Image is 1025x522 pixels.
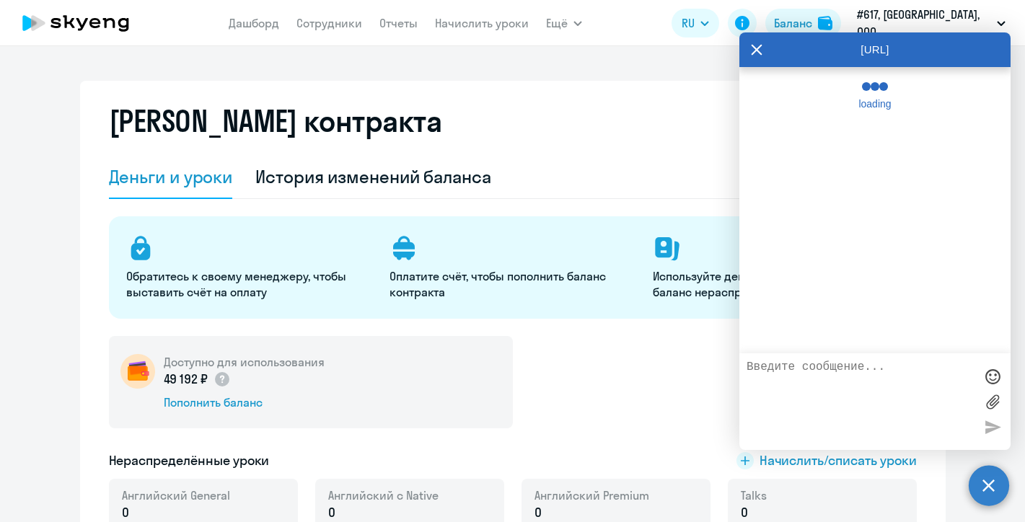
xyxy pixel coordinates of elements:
[741,503,748,522] span: 0
[328,487,439,503] span: Английский с Native
[255,165,491,188] div: История изменений баланса
[818,16,832,30] img: balance
[122,503,129,522] span: 0
[109,165,233,188] div: Деньги и уроки
[982,391,1003,412] label: Лимит 10 файлов
[122,487,230,503] span: Английский General
[328,503,335,522] span: 0
[296,16,362,30] a: Сотрудники
[774,14,812,32] div: Баланс
[435,16,529,30] a: Начислить уроки
[109,104,442,138] h2: [PERSON_NAME] контракта
[120,354,155,389] img: wallet-circle.png
[765,9,841,37] button: Балансbalance
[682,14,695,32] span: RU
[126,268,372,300] p: Обратитесь к своему менеджеру, чтобы выставить счёт на оплату
[850,98,900,110] span: loading
[379,16,418,30] a: Отчеты
[535,503,542,522] span: 0
[741,487,767,503] span: Talks
[229,16,279,30] a: Дашборд
[164,394,325,410] div: Пополнить баланс
[850,6,1013,40] button: #617, [GEOGRAPHIC_DATA], ООО
[164,370,232,389] p: 49 192 ₽
[535,487,649,503] span: Английский Premium
[546,9,582,37] button: Ещё
[653,268,899,300] p: Используйте деньги, чтобы начислять на баланс нераспределённые уроки
[760,451,917,470] span: Начислить/списать уроки
[109,451,270,470] h5: Нераспределённые уроки
[546,14,568,32] span: Ещё
[390,268,635,300] p: Оплатите счёт, чтобы пополнить баланс контракта
[164,354,325,370] h5: Доступно для использования
[672,9,719,37] button: RU
[857,6,991,40] p: #617, [GEOGRAPHIC_DATA], ООО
